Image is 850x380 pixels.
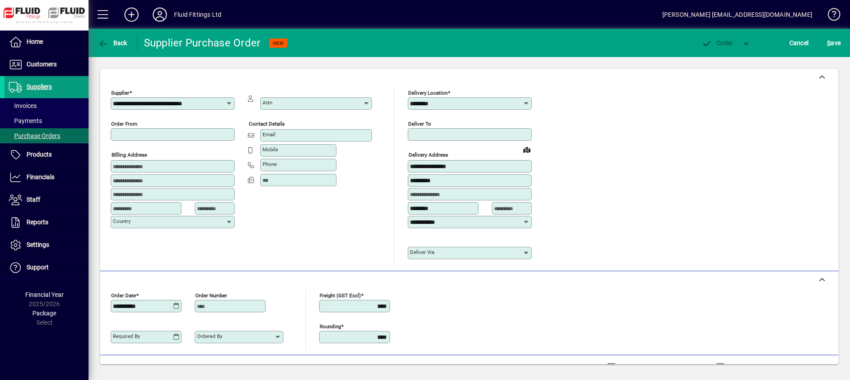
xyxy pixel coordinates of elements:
[618,363,700,372] label: Show Line Volumes/Weights
[113,218,131,224] mat-label: Country
[117,7,146,23] button: Add
[32,310,56,317] span: Package
[697,35,738,51] button: Order
[25,291,64,298] span: Financial Year
[27,241,49,248] span: Settings
[4,128,89,143] a: Purchase Orders
[9,102,37,109] span: Invoices
[787,35,811,51] button: Cancel
[197,333,222,339] mat-label: Ordered by
[827,39,831,46] span: S
[4,234,89,256] a: Settings
[520,142,534,157] a: View on map
[27,151,52,158] span: Products
[320,323,341,329] mat-label: Rounding
[27,83,52,90] span: Suppliers
[4,144,89,166] a: Products
[821,2,839,31] a: Knowledge Base
[9,117,42,124] span: Payments
[27,219,48,226] span: Reports
[273,40,284,46] span: NEW
[789,36,809,50] span: Cancel
[408,90,448,96] mat-label: Delivery Location
[4,113,89,128] a: Payments
[662,8,812,22] div: [PERSON_NAME] [EMAIL_ADDRESS][DOMAIN_NAME]
[320,292,361,298] mat-label: Freight (GST excl)
[89,35,137,51] app-page-header-button: Back
[27,196,40,203] span: Staff
[825,35,843,51] button: Save
[4,31,89,53] a: Home
[96,35,130,51] button: Back
[263,100,272,106] mat-label: Attn
[27,264,49,271] span: Support
[4,54,89,76] a: Customers
[9,132,60,139] span: Purchase Orders
[111,292,136,298] mat-label: Order date
[827,36,841,50] span: ave
[410,249,434,255] mat-label: Deliver via
[408,121,431,127] mat-label: Deliver To
[146,7,174,23] button: Profile
[263,146,278,153] mat-label: Mobile
[195,292,227,298] mat-label: Order number
[726,363,769,372] label: Compact View
[702,39,733,46] span: Order
[27,173,54,180] span: Financials
[111,121,137,127] mat-label: Order from
[144,36,261,50] div: Supplier Purchase Order
[98,39,127,46] span: Back
[4,189,89,211] a: Staff
[111,90,129,96] mat-label: Supplier
[263,161,277,167] mat-label: Phone
[4,211,89,234] a: Reports
[4,166,89,188] a: Financials
[27,61,57,68] span: Customers
[4,98,89,113] a: Invoices
[27,38,43,45] span: Home
[113,333,140,339] mat-label: Required by
[4,257,89,279] a: Support
[174,8,221,22] div: Fluid Fittings Ltd
[263,131,275,138] mat-label: Email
